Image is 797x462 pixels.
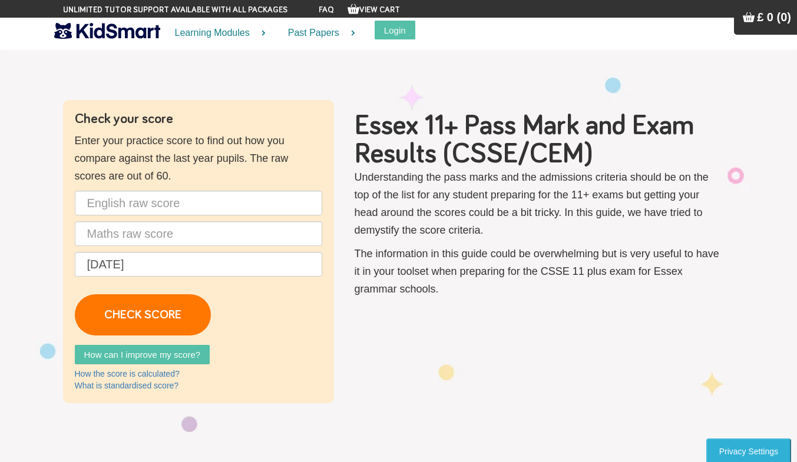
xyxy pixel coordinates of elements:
[75,381,179,390] a: What is standardised score?
[355,245,723,298] p: The information in this guide could be overwhelming but is very useful to have it in your toolset...
[348,6,400,14] a: View Cart
[75,252,322,277] input: Date of birth (d/m/y) e.g. 27/12/2007
[75,112,322,126] h4: Check your score
[273,18,363,49] a: Past Papers
[375,21,415,39] button: Login
[75,294,211,335] a: CHECK SCORE
[355,112,723,168] h1: Essex 11+ Pass Mark and Exam Results (CSSE/CEM)
[75,191,322,215] input: English raw score
[348,3,359,15] img: Your items in the shopping basket
[75,369,180,378] a: How the score is calculated?
[355,168,723,239] p: Understanding the pass marks and the admissions criteria should be on the top of the list for any...
[54,21,160,41] img: KidSmart logo
[743,11,755,23] img: Your items in the shopping basket
[75,132,322,185] p: Enter your practice score to find out how you compare against the last year pupils. The raw score...
[160,18,273,49] a: Learning Modules
[75,345,210,364] a: How can I improve my score?
[319,6,334,14] a: FAQ
[757,11,791,24] span: £ 0 (0)
[75,221,322,246] input: Maths raw score
[63,4,287,16] span: Unlimited tutor support available with all packages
